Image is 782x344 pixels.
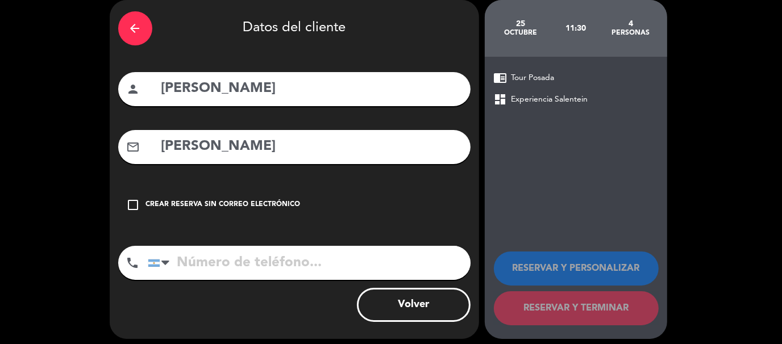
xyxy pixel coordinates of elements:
i: phone [126,256,140,270]
div: Datos del cliente [118,9,471,48]
button: RESERVAR Y TERMINAR [494,291,659,325]
i: mail_outline [127,140,140,154]
input: Número de teléfono... [148,246,471,280]
i: check_box_outline_blank [127,198,140,212]
input: Email del cliente [160,135,462,158]
span: Tour Posada [511,72,555,85]
div: 25 [493,19,548,28]
span: dashboard [494,93,508,106]
i: person [127,82,140,96]
span: chrome_reader_mode [494,71,508,85]
div: personas [603,28,658,37]
input: Nombre del cliente [160,77,462,100]
button: RESERVAR Y PERSONALIZAR [494,251,659,286]
button: Volver [357,288,471,322]
i: arrow_back [128,22,142,35]
div: 4 [603,19,658,28]
div: octubre [493,28,548,37]
div: Argentina: +54 [148,246,174,279]
span: Experiencia Salentein [511,93,588,106]
div: Crear reserva sin correo electrónico [146,199,301,211]
div: 11:30 [548,9,603,48]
